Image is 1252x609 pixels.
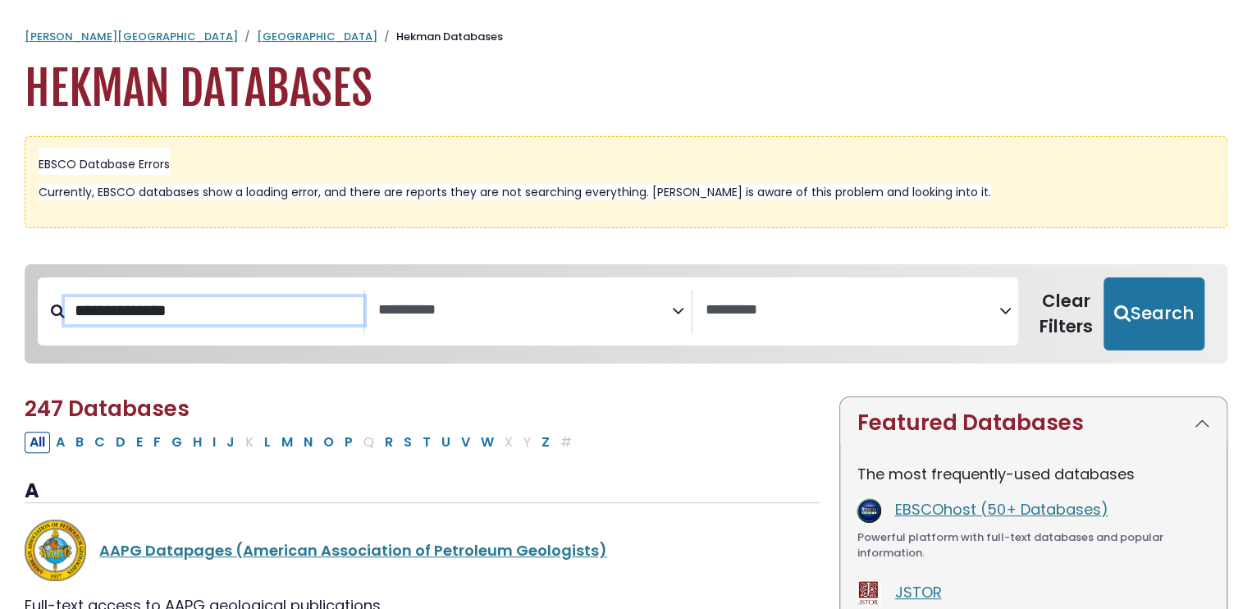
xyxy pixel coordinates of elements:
[188,432,207,453] button: Filter Results H
[65,297,363,324] input: Search database by title or keyword
[259,432,276,453] button: Filter Results L
[25,394,190,424] span: 247 Databases
[25,432,50,453] button: All
[71,432,89,453] button: Filter Results B
[25,431,578,451] div: Alpha-list to filter by first letter of database name
[706,302,999,319] textarea: Search
[476,432,499,453] button: Filter Results W
[857,529,1210,561] div: Powerful platform with full-text databases and popular information.
[276,432,298,453] button: Filter Results M
[318,432,339,453] button: Filter Results O
[39,184,991,200] span: Currently, EBSCO databases show a loading error, and there are reports they are not searching eve...
[25,62,1227,117] h1: Hekman Databases
[857,463,1210,485] p: The most frequently-used databases
[299,432,318,453] button: Filter Results N
[51,432,70,453] button: Filter Results A
[99,540,607,561] a: AAPG Datapages (American Association of Petroleum Geologists)
[380,432,398,453] button: Filter Results R
[25,29,238,44] a: [PERSON_NAME][GEOGRAPHIC_DATA]
[25,264,1227,364] nav: Search filters
[894,582,941,602] a: JSTOR
[208,432,221,453] button: Filter Results I
[25,29,1227,45] nav: breadcrumb
[39,156,170,172] span: EBSCO Database Errors
[894,499,1108,520] a: EBSCOhost (50+ Databases)
[456,432,475,453] button: Filter Results V
[257,29,377,44] a: [GEOGRAPHIC_DATA]
[1103,277,1204,351] button: Submit for Search Results
[340,432,358,453] button: Filter Results P
[131,432,148,453] button: Filter Results E
[377,29,503,45] li: Hekman Databases
[378,302,672,319] textarea: Search
[89,432,110,453] button: Filter Results C
[537,432,555,453] button: Filter Results Z
[222,432,240,453] button: Filter Results J
[25,479,820,504] h3: A
[840,397,1227,449] button: Featured Databases
[167,432,187,453] button: Filter Results G
[418,432,436,453] button: Filter Results T
[1028,277,1103,351] button: Clear Filters
[399,432,417,453] button: Filter Results S
[111,432,130,453] button: Filter Results D
[436,432,455,453] button: Filter Results U
[149,432,166,453] button: Filter Results F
